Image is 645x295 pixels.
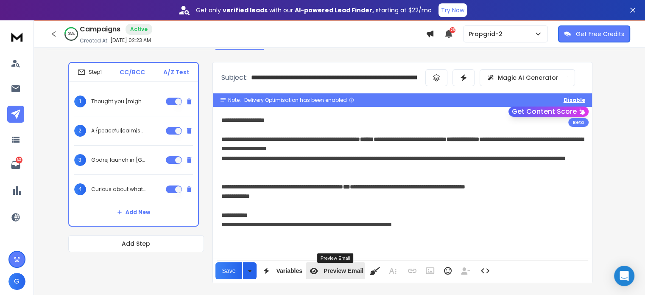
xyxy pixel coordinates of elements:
[7,157,24,174] a: 53
[91,127,145,134] p: A {peaceful|calm|serene} new location in [GEOGRAPHIC_DATA], {{firstName}} ji
[614,266,634,286] div: Open Intercom Messenger
[110,37,151,44] p: [DATE] 02:23 AM
[126,24,152,35] div: Active
[404,262,420,279] button: Insert Link (Ctrl+K)
[120,68,145,76] p: CC/BCC
[68,31,75,37] p: 35 %
[74,96,86,107] span: 1
[576,30,624,38] p: Get Free Credits
[223,6,268,14] strong: verified leads
[558,25,630,42] button: Get Free Credits
[258,262,304,279] button: Variables
[80,24,120,34] h1: Campaigns
[8,273,25,290] button: G
[422,262,438,279] button: Insert Image (Ctrl+P)
[440,262,456,279] button: Emoticons
[91,186,145,193] p: Curious about what’s next from [GEOGRAPHIC_DATA] in [GEOGRAPHIC_DATA]? {{firstName}} ji
[385,262,401,279] button: More Text
[110,204,157,221] button: Add New
[68,235,204,252] button: Add Step
[221,73,248,83] p: Subject:
[450,27,455,33] span: 23
[215,262,243,279] button: Save
[68,62,199,227] li: Step1CC/BCCA/Z Test1Thought you {might be interested|could find this interesting|may like this}, ...
[322,267,365,275] span: Preview Email
[367,262,383,279] button: Clean HTML
[306,262,365,279] button: Preview Email
[78,68,102,76] div: Step 1
[317,253,354,263] div: Preview Email
[568,118,589,127] div: Beta
[480,69,575,86] button: Magic AI Generator
[458,262,474,279] button: Insert Unsubscribe Link
[274,267,304,275] span: Variables
[91,157,145,163] p: Godrej launch in [GEOGRAPHIC_DATA] —{want|would you like|interested} to take a look? {{firstName}...
[564,97,585,104] button: Disable
[228,97,241,104] span: Note:
[295,6,374,14] strong: AI-powered Lead Finder,
[498,73,558,82] p: Magic AI Generator
[477,262,493,279] button: Code View
[91,98,145,105] p: Thought you {might be interested|could find this interesting|may like this}, {{firstName}} ji
[438,3,467,17] button: Try Now
[441,6,464,14] p: Try Now
[80,37,109,44] p: Created At:
[163,68,190,76] p: A/Z Test
[469,30,506,38] p: Propgrid-2
[8,29,25,45] img: logo
[74,154,86,166] span: 3
[508,107,589,117] button: Get Content Score
[74,125,86,137] span: 2
[244,97,355,104] div: Delivery Optimisation has been enabled
[16,157,22,163] p: 53
[74,183,86,195] span: 4
[196,6,432,14] p: Get only with our starting at $22/mo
